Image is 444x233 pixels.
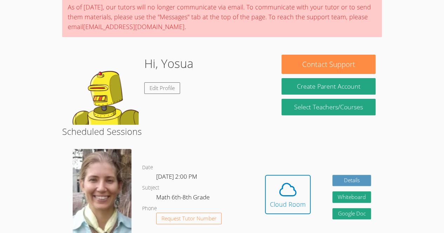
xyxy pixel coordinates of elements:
span: [DATE] 2:00 PM [156,172,197,180]
dt: Date [142,163,153,172]
button: Create Parent Account [281,78,375,95]
img: default.png [68,55,139,125]
button: Contact Support [281,55,375,74]
span: Request Tutor Number [161,216,217,221]
div: Cloud Room [270,199,306,209]
h2: Scheduled Sessions [62,125,382,138]
a: Google Doc [332,208,371,220]
h1: Hi, Yosua [144,55,193,73]
button: Whiteboard [332,191,371,203]
button: Cloud Room [265,175,311,214]
dt: Phone [142,204,157,213]
a: Details [332,175,371,186]
a: Edit Profile [144,82,180,94]
a: Select Teachers/Courses [281,99,375,115]
button: Request Tutor Number [156,213,222,224]
dd: Math 6th-8th Grade [156,192,211,204]
dt: Subject [142,184,159,192]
